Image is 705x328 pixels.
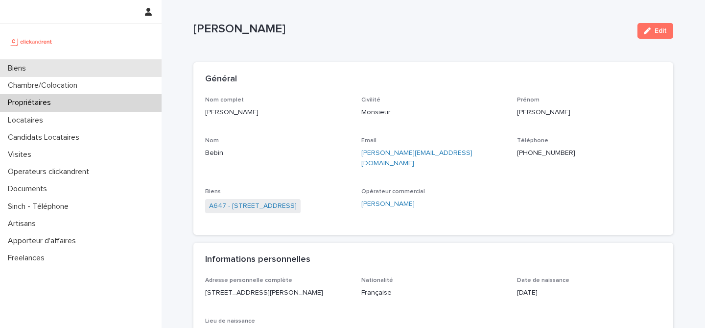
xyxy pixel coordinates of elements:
span: Téléphone [517,138,548,144]
a: [PERSON_NAME][EMAIL_ADDRESS][DOMAIN_NAME] [361,150,472,167]
p: Sinch - Téléphone [4,202,76,211]
p: Propriétaires [4,98,59,107]
p: Visites [4,150,39,159]
span: Nom [205,138,219,144]
span: Adresse personnelle complète [205,278,292,283]
p: Biens [4,64,34,73]
p: [PHONE_NUMBER] [517,148,661,158]
p: Freelances [4,253,52,263]
span: Biens [205,189,221,195]
a: [PERSON_NAME] [361,199,415,209]
span: Email [361,138,376,144]
p: [STREET_ADDRESS][PERSON_NAME] [205,288,350,298]
span: Lieu de naissance [205,318,255,324]
p: [PERSON_NAME] [205,107,350,118]
h2: Général [205,74,237,85]
span: Nationalité [361,278,393,283]
span: Nom complet [205,97,244,103]
span: Opérateur commercial [361,189,425,195]
span: Prénom [517,97,540,103]
p: Locataires [4,116,51,125]
p: Artisans [4,219,44,228]
img: UCB0brd3T0yccxBKYDjQ [8,32,55,51]
h2: Informations personnelles [205,254,310,265]
p: [PERSON_NAME] [517,107,661,118]
a: A647 - [STREET_ADDRESS] [209,201,297,211]
span: Civilité [361,97,380,103]
span: Edit [655,27,667,34]
p: [PERSON_NAME] [193,22,630,36]
p: Apporteur d'affaires [4,236,84,246]
p: Bebin [205,148,350,158]
p: [DATE] [517,288,661,298]
p: Candidats Locataires [4,133,87,142]
p: Monsieur [361,107,506,118]
button: Edit [637,23,673,39]
p: Documents [4,184,55,194]
p: Operateurs clickandrent [4,167,97,177]
span: Date de naissance [517,278,569,283]
p: Française [361,288,506,298]
p: Chambre/Colocation [4,81,85,90]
